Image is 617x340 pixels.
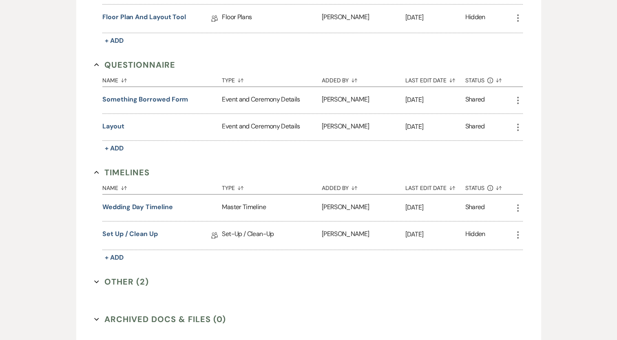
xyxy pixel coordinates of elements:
button: Questionnaire [94,59,175,71]
button: layout [102,121,124,131]
p: [DATE] [405,12,465,23]
button: Archived Docs & Files (0) [94,313,226,325]
div: Shared [465,121,485,132]
button: Type [222,71,321,86]
button: Other (2) [94,276,149,288]
button: + Add [102,35,126,46]
a: Floor plan and layout tool [102,12,186,25]
button: + Add [102,143,126,154]
span: + Add [105,144,124,152]
button: Added By [322,71,405,86]
button: Status [465,179,513,194]
a: Set Up / Clean Up [102,229,158,242]
button: Wedding day timeline [102,202,172,212]
button: Name [102,179,222,194]
span: Status [465,77,485,83]
button: Name [102,71,222,86]
button: + Add [102,252,126,263]
div: [PERSON_NAME] [322,4,405,33]
p: [DATE] [405,95,465,105]
div: Hidden [465,12,485,25]
button: Added By [322,179,405,194]
div: Shared [465,95,485,106]
div: [PERSON_NAME] [322,114,405,140]
div: Event and Ceremony Details [222,114,321,140]
button: Last Edit Date [405,179,465,194]
span: Status [465,185,485,191]
div: Set-Up / Clean-Up [222,221,321,249]
span: + Add [105,36,124,45]
div: [PERSON_NAME] [322,194,405,221]
button: Type [222,179,321,194]
p: [DATE] [405,121,465,132]
div: [PERSON_NAME] [322,87,405,113]
div: [PERSON_NAME] [322,221,405,249]
button: Status [465,71,513,86]
button: Timelines [94,166,150,179]
div: Event and Ceremony Details [222,87,321,113]
div: Master Timeline [222,194,321,221]
div: Shared [465,202,485,213]
p: [DATE] [405,229,465,240]
button: something borrowed form [102,95,188,104]
span: + Add [105,253,124,262]
p: [DATE] [405,202,465,213]
button: Last Edit Date [405,71,465,86]
div: Floor Plans [222,4,321,33]
div: Hidden [465,229,485,242]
